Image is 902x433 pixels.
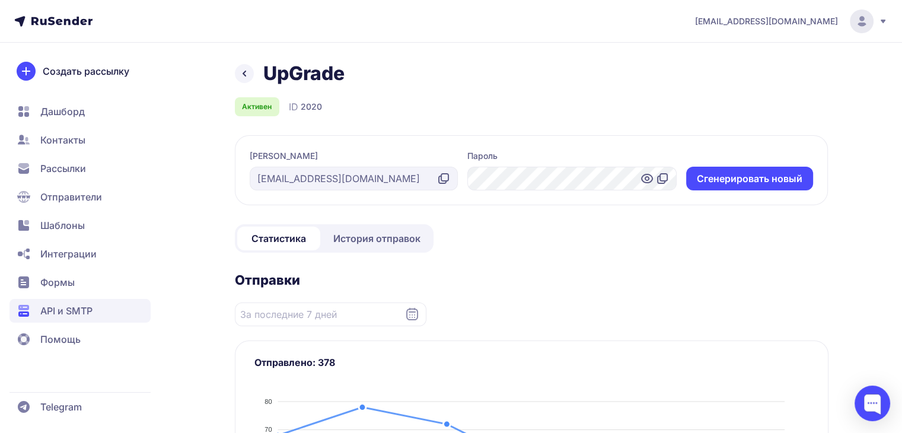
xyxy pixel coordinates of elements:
tspan: 80 [264,398,272,405]
a: Telegram [9,395,151,419]
a: Статистика [237,227,320,250]
span: Дашборд [40,104,85,119]
span: Интеграции [40,247,97,261]
label: [PERSON_NAME] [250,150,318,162]
span: Контакты [40,133,85,147]
span: История отправок [333,231,420,246]
button: Cгенерировать новый [686,167,813,190]
span: Рассылки [40,161,86,176]
h2: Отправки [235,272,828,288]
input: Datepicker input [235,303,426,326]
span: Шаблоны [40,218,85,233]
span: Статистика [251,231,306,246]
div: ID [289,100,322,114]
span: 2020 [301,101,322,113]
span: Отправители [40,190,102,204]
span: API и SMTP [40,304,93,318]
span: Формы [40,275,75,289]
span: Помощь [40,332,81,346]
span: Telegram [40,400,82,414]
tspan: 70 [264,426,272,433]
label: Пароль [467,150,498,162]
span: [EMAIL_ADDRESS][DOMAIN_NAME] [695,15,838,27]
span: Создать рассылку [43,64,129,78]
h3: Отправлено: 378 [254,355,809,370]
span: Активен [242,102,272,112]
a: История отправок [323,227,431,250]
h1: UpGrade [263,62,345,85]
